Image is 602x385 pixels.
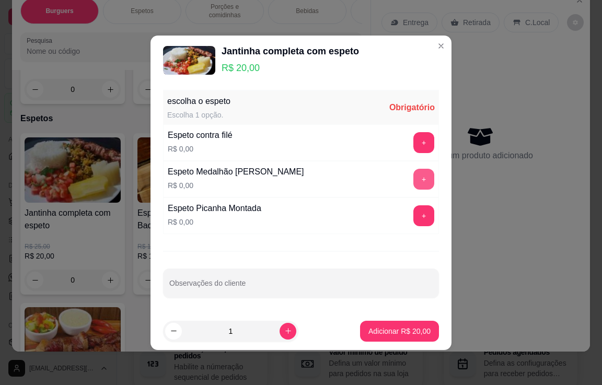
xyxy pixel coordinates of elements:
[168,202,261,215] div: Espeto Picanha Montada
[222,44,359,59] div: Jantinha completa com espeto
[168,217,261,227] p: R$ 0,00
[169,282,433,293] input: Observações do cliente
[222,61,359,75] p: R$ 20,00
[413,205,434,226] button: add
[167,95,230,108] div: escolha o espeto
[280,323,296,340] button: increase-product-quantity
[168,129,233,142] div: Espeto contra filé
[413,132,434,153] button: add
[168,180,304,191] p: R$ 0,00
[433,38,449,54] button: Close
[168,166,304,178] div: Espeto Medalhão [PERSON_NAME]
[360,321,439,342] button: Adicionar R$ 20,00
[167,110,230,120] div: Escolha 1 opção.
[389,101,435,114] div: Obrigatório
[165,323,182,340] button: decrease-product-quantity
[368,326,431,336] p: Adicionar R$ 20,00
[413,169,434,190] button: add
[168,144,233,154] p: R$ 0,00
[163,46,215,75] img: product-image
